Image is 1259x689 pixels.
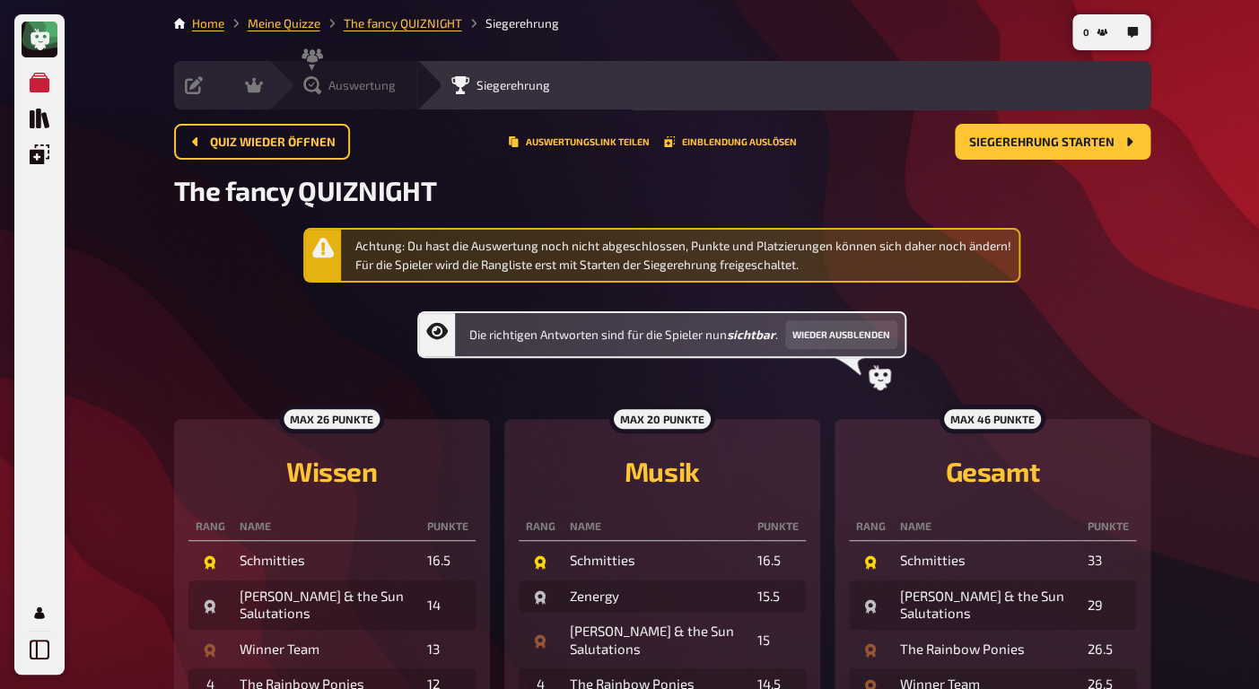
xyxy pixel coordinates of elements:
[210,136,336,149] span: Quiz wieder öffnen
[1080,512,1136,542] th: Punkte
[320,14,462,32] li: The fancy QUIZNIGHT
[22,136,57,172] a: Einblendungen
[420,545,476,577] td: 16.5
[420,633,476,666] td: 13
[22,65,57,100] a: Meine Quizze
[508,136,650,147] button: Teile diese URL mit Leuten, die dir bei der Auswertung helfen dürfen.
[174,174,436,206] span: The fancy QUIZNIGHT
[188,512,232,542] th: Rang
[900,641,1073,658] div: The Rainbow Ponies
[476,78,550,92] span: Siegerehrung
[893,512,1080,542] th: Name
[328,78,396,92] span: Auswertung
[785,320,897,349] button: Wieder ausblenden
[240,641,413,658] div: Winner Team
[955,124,1150,160] button: Siegerehrung starten
[519,455,806,487] h2: Musik
[420,512,476,542] th: Punkte
[1080,545,1136,577] td: 33
[849,455,1136,487] h2: Gesamt
[570,623,743,658] div: [PERSON_NAME] & the Sun Salutations
[727,327,775,342] b: sichtbar
[519,512,563,542] th: Rang
[188,455,476,487] h2: Wissen
[608,405,714,433] div: max 20 Punkte
[849,512,893,542] th: Rang
[664,136,797,147] button: Einblendung auslösen
[939,405,1045,433] div: max 46 Punkte
[563,512,750,542] th: Name
[355,237,1011,274] div: Achtung: Du hast die Auswertung noch nicht abgeschlossen, Punkte und Platzierungen können sich da...
[174,124,350,160] button: Quiz wieder öffnen
[570,588,743,606] div: Zenergy
[224,14,320,32] li: Meine Quizze
[22,595,57,631] a: Profil
[240,588,413,623] div: [PERSON_NAME] & the Sun Salutations
[900,588,1073,623] div: [PERSON_NAME] & the Sun Salutations
[248,16,320,31] a: Meine Quizze
[1083,28,1089,38] span: 0
[1080,633,1136,666] td: 26.5
[22,100,57,136] a: Quiz Sammlung
[279,405,384,433] div: max 26 Punkte
[469,326,778,344] span: Die richtigen Antworten sind für die Spieler nun .
[192,14,224,32] li: Home
[750,615,806,665] td: 15
[750,580,806,613] td: 15.5
[570,552,743,570] div: Schmitties
[240,552,413,570] div: Schmitties
[344,16,462,31] a: The fancy QUIZNIGHT
[192,16,224,31] a: Home
[1080,580,1136,630] td: 29
[969,136,1115,149] span: Siegerehrung starten
[232,512,420,542] th: Name
[750,545,806,577] td: 16.5
[462,14,559,32] li: Siegerehrung
[1076,18,1115,47] button: 0
[900,552,1073,570] div: Schmitties
[420,580,476,630] td: 14
[750,512,806,542] th: Punkte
